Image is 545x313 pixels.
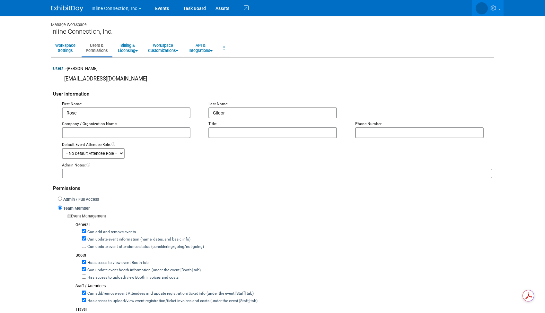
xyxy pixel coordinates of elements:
label: Can add/remove event Attendees and update registration/ticket info (under the event [Staff] tab) [86,291,254,297]
span: [EMAIL_ADDRESS][DOMAIN_NAME] [64,76,147,82]
div: Event Management [67,213,492,219]
div: First Name: [62,101,199,107]
a: Users [53,66,64,71]
div: Title: [208,121,346,127]
div: Permissions [53,178,492,195]
label: Can update event attendance status (considering/going/not-going) [86,244,204,250]
a: Billing &Licensing [114,40,142,56]
img: ExhibitDay [51,5,83,12]
div: User Information [53,84,492,101]
a: API &Integrations [184,40,217,56]
div: Company / Organization Name: [62,121,199,127]
label: Can update event information (name, dates, and basic info) [86,237,190,242]
a: WorkspaceSettings [51,40,80,56]
div: General [75,222,492,228]
label: Can update event booth information (under the event [Booth] tab) [86,267,201,273]
label: Has access to view event Booth tab [86,260,149,266]
a: WorkspaceCustomizations [144,40,182,56]
div: Phone Number: [355,121,492,127]
label: Has access to upload/view Booth invoices and costs [86,275,179,281]
a: Users &Permissions [82,40,112,56]
div: Travel [75,307,492,313]
div: Last Name: [208,101,346,107]
label: Has access to upload/view event registration/ticket invoices and costs (under the event [Staff] tab) [86,298,258,304]
label: Admin / Full Access [62,197,99,203]
img: Brian Lew [476,2,488,14]
div: [PERSON_NAME] [53,66,492,75]
span: > [65,66,67,71]
div: Booth [75,252,492,258]
div: Staff / Attendees [75,283,492,289]
div: Manage Workspace [51,16,494,28]
label: Can add and remove events [86,229,136,235]
img: Rose Gildor [53,75,62,84]
div: Admin Notes: [62,163,492,168]
label: Team Member [62,206,90,212]
div: Default Event Attendee Role: [62,142,492,148]
div: Inline Connection, Inc. [51,28,494,36]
